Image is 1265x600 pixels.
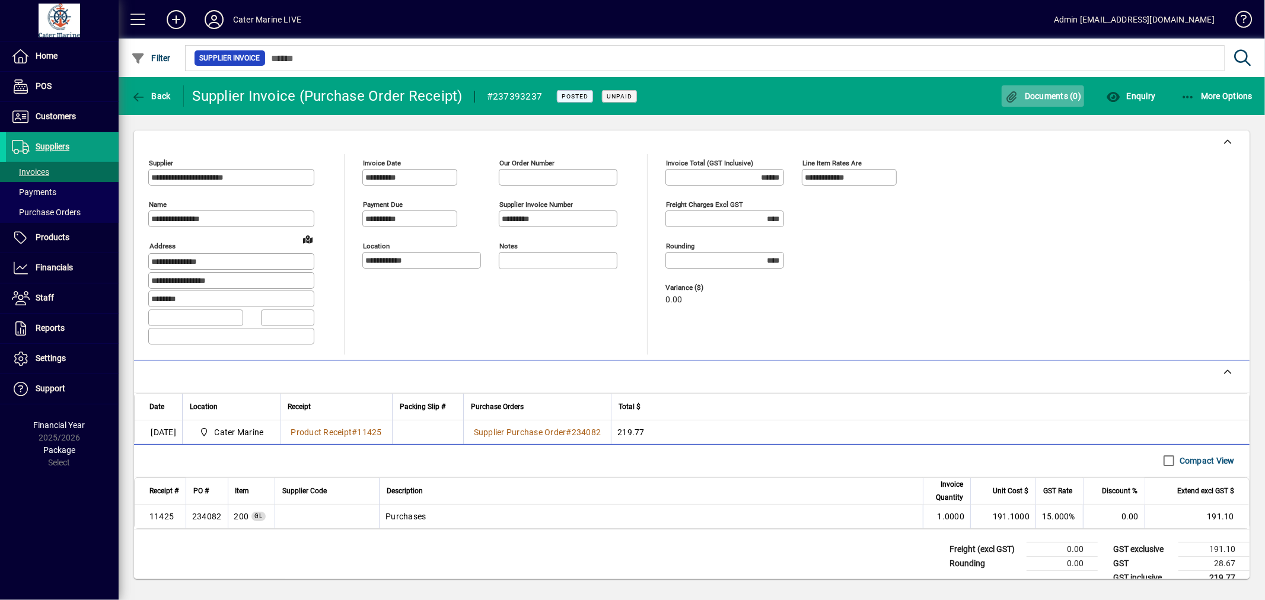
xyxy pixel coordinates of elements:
[1043,484,1072,497] span: GST Rate
[1181,91,1253,101] span: More Options
[1027,556,1098,570] td: 0.00
[288,400,311,413] span: Receipt
[923,505,970,528] td: 1.0000
[6,102,119,132] a: Customers
[195,9,233,30] button: Profile
[215,426,264,438] span: Cater Marine
[572,427,601,437] span: 234082
[619,400,641,413] span: Total $
[36,293,54,302] span: Staff
[149,159,173,167] mat-label: Supplier
[1178,556,1250,570] td: 28.67
[1035,505,1083,528] td: 15.000%
[400,400,445,413] span: Packing Slip #
[1106,91,1155,101] span: Enquiry
[1226,2,1250,41] a: Knowledge Base
[193,484,209,497] span: PO #
[471,400,524,413] span: Purchase Orders
[562,92,588,100] span: Posted
[36,384,65,393] span: Support
[131,53,171,63] span: Filter
[363,200,403,209] mat-label: Payment due
[199,52,260,64] span: Supplier Invoice
[993,484,1028,497] span: Unit Cost $
[36,323,65,333] span: Reports
[944,556,1027,570] td: Rounding
[1178,85,1256,107] button: More Options
[36,232,69,242] span: Products
[36,81,52,91] span: POS
[128,85,174,107] button: Back
[36,51,58,60] span: Home
[186,505,228,528] td: 234082
[128,47,174,69] button: Filter
[1054,10,1215,29] div: Admin [EMAIL_ADDRESS][DOMAIN_NAME]
[149,200,167,209] mat-label: Name
[1177,455,1235,467] label: Compact View
[1002,85,1085,107] button: Documents (0)
[619,400,1234,413] div: Total $
[34,420,85,430] span: Financial Year
[282,484,327,497] span: Supplier Code
[944,542,1027,556] td: Freight (excl GST)
[6,42,119,71] a: Home
[12,167,49,177] span: Invoices
[1145,505,1249,528] td: 191.10
[135,505,186,528] td: 11425
[666,159,753,167] mat-label: Invoice Total (GST inclusive)
[666,242,694,250] mat-label: Rounding
[499,159,555,167] mat-label: Our order number
[363,242,390,250] mat-label: Location
[611,420,1249,444] td: 219.77
[665,295,682,305] span: 0.00
[6,283,119,313] a: Staff
[363,159,401,167] mat-label: Invoice date
[802,159,862,167] mat-label: Line item rates are
[499,200,573,209] mat-label: Supplier invoice number
[6,314,119,343] a: Reports
[1107,542,1178,556] td: GST exclusive
[1102,484,1137,497] span: Discount %
[195,425,269,439] span: Cater Marine
[666,200,743,209] mat-label: Freight charges excl GST
[254,513,263,519] span: GL
[6,72,119,101] a: POS
[131,91,171,101] span: Back
[287,426,386,439] a: Product Receipt#11425
[6,374,119,404] a: Support
[149,400,164,413] span: Date
[1083,505,1145,528] td: 0.00
[931,478,963,504] span: Invoice Quantity
[298,229,317,248] a: View on map
[474,427,566,437] span: Supplier Purchase Order
[970,505,1035,528] td: 191.1000
[157,9,195,30] button: Add
[43,445,75,455] span: Package
[193,87,463,106] div: Supplier Invoice (Purchase Order Receipt)
[1178,542,1250,556] td: 191.10
[233,10,301,29] div: Cater Marine LIVE
[1005,91,1082,101] span: Documents (0)
[6,223,119,253] a: Products
[12,187,56,197] span: Payments
[1178,570,1250,585] td: 219.77
[234,510,249,522] span: Purchases
[235,484,250,497] span: Item
[607,92,632,100] span: Unpaid
[470,426,606,439] a: Supplier Purchase Order#234082
[1177,484,1234,497] span: Extend excl GST $
[379,505,923,528] td: Purchases
[291,427,352,437] span: Product Receipt
[566,427,572,437] span: #
[352,427,357,437] span: #
[499,242,518,250] mat-label: Notes
[36,353,66,363] span: Settings
[12,208,81,217] span: Purchase Orders
[190,400,218,413] span: Location
[358,427,382,437] span: 11425
[36,142,69,151] span: Suppliers
[6,162,119,182] a: Invoices
[1027,542,1098,556] td: 0.00
[6,182,119,202] a: Payments
[149,400,175,413] div: Date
